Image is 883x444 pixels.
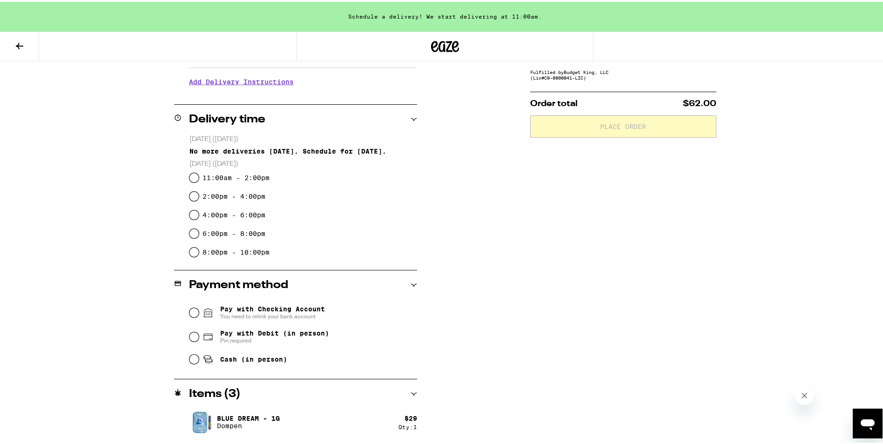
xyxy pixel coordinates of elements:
[217,420,280,428] p: Dompen
[202,172,270,180] label: 11:00am - 2:00pm
[220,303,325,318] span: Pay with Checking Account
[404,413,417,420] div: $ 29
[189,146,417,153] div: No more deliveries [DATE]. Schedule for [DATE].
[683,98,716,106] span: $62.00
[202,247,270,254] label: 8:00pm - 10:00pm
[398,422,417,428] div: Qty: 1
[189,133,417,142] p: [DATE] ([DATE])
[202,191,265,198] label: 2:00pm - 4:00pm
[220,311,325,318] span: You need to relink your bank account
[189,69,417,91] h3: Add Delivery Instructions
[6,7,67,14] span: Hi. Need any help?
[189,91,417,98] p: We'll contact you at [PHONE_NUMBER] when we arrive
[530,98,578,106] span: Order total
[220,354,287,361] span: Cash (in person)
[189,387,241,398] h2: Items ( 3 )
[202,209,265,217] label: 4:00pm - 6:00pm
[189,112,265,123] h2: Delivery time
[795,384,814,403] iframe: Close message
[220,335,329,343] span: Pin required
[530,114,716,136] button: Place Order
[202,228,265,235] label: 6:00pm - 8:00pm
[853,407,883,437] iframe: Button to launch messaging window
[189,407,215,433] img: Blue Dream - 1g
[600,121,646,128] span: Place Order
[530,67,716,79] div: Fulfilled by Budget King, LLC (Lic# C9-0000041-LIC )
[220,328,329,335] span: Pay with Debit (in person)
[189,278,288,289] h2: Payment method
[217,413,280,420] p: Blue Dream - 1g
[189,158,417,167] p: [DATE] ([DATE])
